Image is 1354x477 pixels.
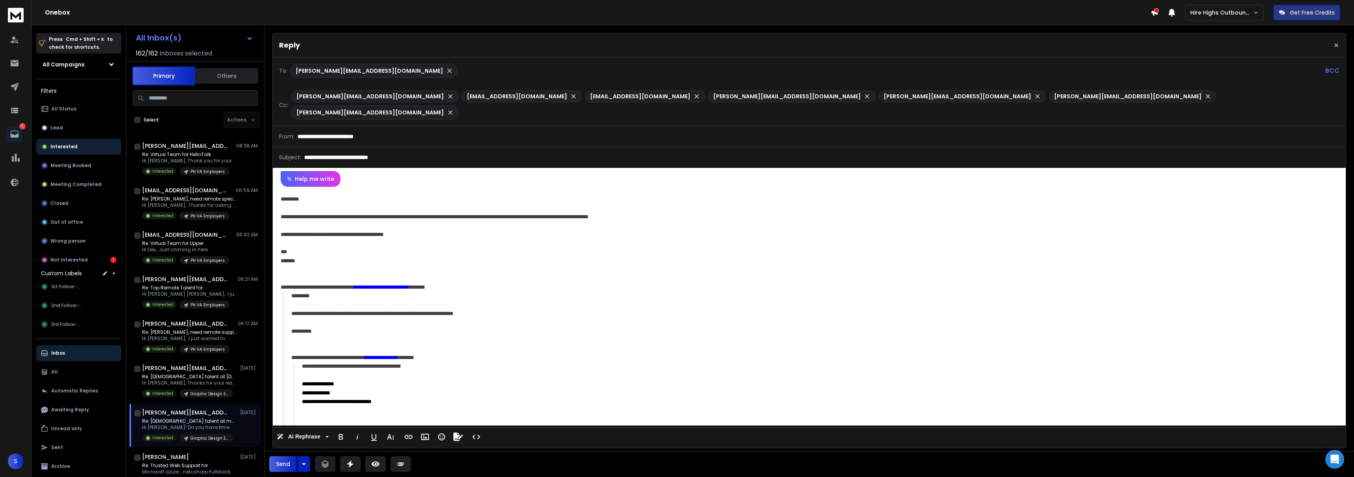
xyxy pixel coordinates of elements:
p: Subject: [279,153,301,161]
p: Hi [PERSON_NAME], I just wanted to [142,335,237,342]
button: Signature [451,429,466,445]
p: 06:17 AM [238,320,258,327]
p: Re: Trusted Web Support for [142,462,233,469]
button: AI Rephrase [275,429,330,445]
button: Help me write [281,171,340,187]
button: All Campaigns [36,57,121,72]
p: [EMAIL_ADDRESS][DOMAIN_NAME] [590,92,690,100]
button: Out of office [36,214,121,230]
p: 06:21 AM [238,276,258,282]
h1: All Campaigns [43,61,85,68]
button: Meeting Completed [36,177,121,192]
button: Unread only [36,421,121,436]
p: Hi [PERSON_NAME] [PERSON_NAME], I just wanted [142,291,237,297]
p: Get Free Credits [1290,9,1335,17]
h1: [EMAIL_ADDRESS][DOMAIN_NAME] [142,186,229,194]
button: Lead [36,120,121,136]
p: Reply [279,40,300,51]
p: BCC [1325,66,1339,76]
button: Send [269,456,297,472]
p: Closed [50,200,68,206]
p: 08:38 AM [236,143,258,149]
p: [PERSON_NAME][EMAIL_ADDRESS][DOMAIN_NAME] [296,92,444,100]
p: [PERSON_NAME][EMAIL_ADDRESS][DOMAIN_NAME] [1054,92,1202,100]
button: Archive [36,459,121,474]
span: 2nd Follow-up [51,302,85,309]
button: Interested [36,139,121,155]
p: [PERSON_NAME][EMAIL_ADDRESS][DOMAIN_NAME] [296,109,444,116]
p: Interested [152,213,173,219]
p: Hi [PERSON_NAME], Thanks for your response! [142,380,237,386]
button: S [8,453,24,469]
h1: [PERSON_NAME][EMAIL_ADDRESS][DOMAIN_NAME] [142,409,229,416]
button: Meeting Booked [36,158,121,173]
button: Others [195,67,258,85]
h1: [PERSON_NAME][EMAIL_ADDRESS][DOMAIN_NAME] +1 [142,142,229,150]
p: From: [279,133,294,140]
p: Re: [DEMOGRAPHIC_DATA] talent at mobilads? [142,418,237,424]
p: Archive [51,463,70,470]
p: Re: Virtual Team for Upper [142,240,229,247]
button: All Status [36,101,121,117]
button: All [36,364,121,380]
span: 1st Follow-up [51,284,83,290]
button: Automatic Replies [36,383,121,399]
p: Inbox [51,350,65,356]
p: [EMAIL_ADDRESS][DOMAIN_NAME] [467,92,567,100]
p: Microsoft azure , .netcsharp Fullstack, [142,469,233,475]
p: Graphic Design Employers [191,435,228,441]
p: Hire Highs Outbound Engine [1190,9,1253,17]
button: Inbox [36,345,121,361]
p: Meeting Booked [50,162,91,169]
button: Awaiting Reply [36,402,121,418]
button: Wrong person [36,233,121,249]
p: Interested [152,435,173,441]
p: Hi [PERSON_NAME], Thanks for asking. Our [142,202,237,208]
h1: [PERSON_NAME][EMAIL_ADDRESS][DOMAIN_NAME] [142,275,229,283]
p: PH VA Employers [191,346,225,352]
p: Press to check for shortcuts. [49,35,113,51]
button: Get Free Credits [1273,5,1340,20]
p: Re: [DEMOGRAPHIC_DATA] talent at [DOMAIN_NAME]? [142,374,237,380]
p: [DATE] [240,454,258,460]
p: All Status [51,106,76,112]
h3: Custom Labels [41,269,82,277]
p: Wrong person [50,238,86,244]
button: 1st Follow-up [36,279,121,295]
p: 06:59 AM [236,187,258,193]
p: Interested [152,168,173,174]
p: [PERSON_NAME][EMAIL_ADDRESS][DOMAIN_NAME] [296,67,443,75]
p: PH VA Employers [191,258,225,263]
p: Re: [PERSON_NAME], need remote support? [142,329,237,335]
p: Out of office [50,219,83,225]
p: [PERSON_NAME][EMAIL_ADDRESS][DOMAIN_NAME] [713,92,861,100]
button: Primary [132,66,195,85]
p: Lead [50,125,63,131]
button: Insert Image (⌘P) [418,429,433,445]
p: [PERSON_NAME][EMAIL_ADDRESS][DOMAIN_NAME] [884,92,1031,100]
p: Unread only [51,425,82,432]
p: To: [279,67,287,75]
h1: Onebox [45,8,1151,17]
p: PH VA Employers [191,213,225,219]
button: Italic (⌘I) [350,429,365,445]
button: Bold (⌘B) [333,429,348,445]
p: Interested [152,257,173,263]
label: Select [144,117,159,123]
button: Not Interested1 [36,252,121,268]
button: 3rd Follow-up [36,317,121,332]
h1: [PERSON_NAME][EMAIL_ADDRESS][DOMAIN_NAME] +1 [142,320,229,328]
h3: Filters [36,85,121,96]
span: AI Rephrase [287,433,322,440]
p: PH VA Employers [191,302,225,308]
h1: [PERSON_NAME] [142,453,189,461]
p: Interested [152,390,173,396]
p: Awaiting Reply [51,407,89,413]
p: 06:42 AM [236,232,258,238]
span: 3rd Follow-up [51,321,84,328]
p: Interested [50,144,78,150]
p: Automatic Replies [51,388,98,394]
span: 162 / 162 [136,49,158,58]
p: Graphic Design Employers [191,391,228,397]
button: Sent [36,440,121,455]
